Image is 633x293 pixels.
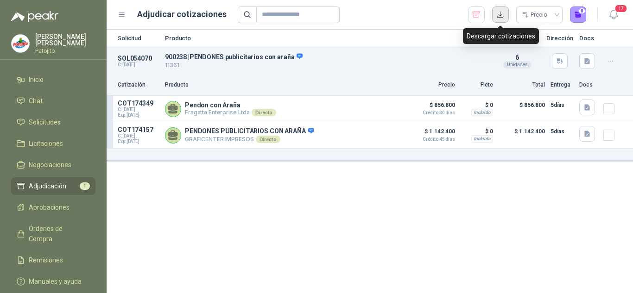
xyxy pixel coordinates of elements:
[409,126,455,142] p: $ 1.142.400
[409,81,455,89] p: Precio
[137,8,227,21] h1: Adjudicar cotizaciones
[11,92,95,110] a: Chat
[551,126,574,137] p: 5 días
[29,75,44,85] span: Inicio
[165,53,488,61] p: 900238 | PENDONES publicitarios con araña
[461,100,493,111] p: $ 0
[409,137,455,142] span: Crédito 45 días
[11,177,95,195] a: Adjudicación1
[11,251,95,269] a: Remisiones
[29,160,71,170] span: Negociaciones
[29,255,63,265] span: Remisiones
[471,135,493,143] div: Incluido
[118,62,159,68] p: C: [DATE]
[118,133,159,139] span: C: [DATE]
[118,81,159,89] p: Cotización
[29,202,70,212] span: Aprobaciones
[35,33,95,46] p: [PERSON_NAME] [PERSON_NAME]
[570,6,587,23] button: 0
[515,54,519,61] span: 6
[605,6,622,23] button: 17
[503,61,532,69] div: Unidades
[11,135,95,152] a: Licitaciones
[185,127,314,136] p: PENDONES PUBLICITARIOS CON ARAÑA
[165,81,403,89] p: Producto
[546,35,574,41] p: Dirección
[29,138,63,149] span: Licitaciones
[499,126,545,144] p: $ 1.142.400
[11,113,95,131] a: Solicitudes
[118,112,159,118] span: Exp: [DATE]
[12,35,29,52] img: Company Logo
[579,81,598,89] p: Docs
[185,101,276,109] p: Pendon con Araña
[614,4,627,13] span: 17
[551,100,574,111] p: 5 días
[463,28,539,44] div: Descargar cotizaciones
[471,109,493,116] div: Incluido
[461,81,493,89] p: Flete
[29,181,66,191] span: Adjudicación
[551,81,574,89] p: Entrega
[461,126,493,137] p: $ 0
[118,35,159,41] p: Solicitud
[35,48,95,54] p: Patojito
[165,35,488,41] p: Producto
[185,136,314,143] p: GRAFICENTER IMPRESOS
[522,8,549,22] div: Precio
[29,224,87,244] span: Órdenes de Compra
[579,35,598,41] p: Docs
[11,71,95,88] a: Inicio
[409,100,455,115] p: $ 856.800
[118,100,159,107] p: COT174349
[252,109,276,116] div: Directo
[11,11,58,22] img: Logo peakr
[499,81,545,89] p: Total
[11,273,95,290] a: Manuales y ayuda
[11,156,95,174] a: Negociaciones
[11,220,95,248] a: Órdenes de Compra
[409,111,455,115] span: Crédito 30 días
[29,276,82,287] span: Manuales y ayuda
[185,109,276,116] p: Fragatta Enterprise Ltda
[29,96,43,106] span: Chat
[29,117,61,127] span: Solicitudes
[11,199,95,216] a: Aprobaciones
[165,61,488,70] p: 11361
[118,107,159,112] span: C: [DATE]
[499,100,545,118] p: $ 856.800
[256,136,280,143] div: Directo
[118,139,159,144] span: Exp: [DATE]
[80,182,90,190] span: 1
[118,55,159,62] p: SOL054070
[118,126,159,133] p: COT174157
